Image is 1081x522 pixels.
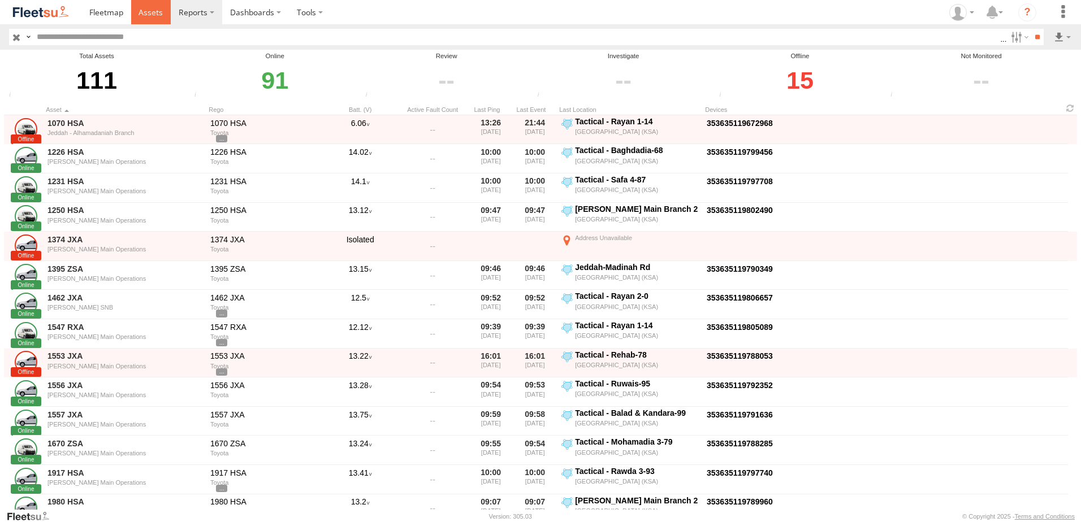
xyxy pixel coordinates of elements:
div: Assets that have not communicated at least once with the server in the last 6hrs [362,92,379,100]
div: Tactical - Baghdadia-68 [575,145,699,155]
div: Toyota [210,391,320,398]
div: Jeddah - Alhamadaniah Branch [47,129,202,136]
a: 1395 ZSA [47,264,202,274]
a: Click to View Asset Details [15,322,37,345]
div: 1670 ZSA [210,438,320,449]
div: The health of these assets types is not monitored. [887,92,904,100]
a: 1374 JXA [47,234,202,245]
a: 1553 JXA [47,351,202,361]
div: Click to Sort [515,106,555,114]
label: Click to View Event Location [559,233,701,260]
div: [PERSON_NAME] Main Operations [47,217,202,224]
div: Number of assets that have communicated at least once in the last 6hrs [191,92,208,100]
div: [GEOGRAPHIC_DATA] (KSA) [575,507,699,515]
div: Batt. (V) [326,106,394,114]
i: ? [1018,3,1036,21]
div: [PERSON_NAME] Main Operations [47,391,202,398]
div: [GEOGRAPHIC_DATA] (KSA) [575,419,699,427]
a: Click to View Asset Details [15,438,37,461]
img: fleetsu-logo-horizontal.svg [11,5,70,20]
div: Toyota [210,450,320,456]
div: Toyota [210,129,320,136]
a: Click to View Device Details [707,177,773,186]
div: 13:26 [DATE] [471,116,511,143]
a: Click to View Device Details [707,497,773,506]
div: Offline [716,51,884,61]
div: Tactical - Safa 4-87 [575,175,699,185]
span: Refresh [1063,103,1077,114]
a: 1250 HSA [47,205,202,215]
a: Visit our Website [6,511,58,522]
div: Click to filter by Not Monitored [887,61,1075,100]
div: Tactical - Rehab-78 [575,350,699,360]
div: 16:01 [DATE] [515,350,555,377]
a: Click to View Device Details [707,206,773,215]
div: [PERSON_NAME] Main Branch 2 [575,204,699,214]
div: © Copyright 2025 - [962,513,1075,520]
a: 1462 JXA [47,293,202,303]
div: 10:00 [DATE] [471,145,511,172]
div: Tactical - Rayan 2-0 [575,291,699,301]
div: 14.02 [326,145,394,172]
span: View Asset Details to show all tags [216,135,227,142]
div: Tactical - Ruwais-95 [575,379,699,389]
a: 1670 ZSA [47,438,202,449]
div: Toyota [210,479,320,486]
label: Click to View Event Location [559,291,701,318]
div: Toyota [210,363,320,369]
div: 1226 HSA [210,147,320,157]
div: 09:52 [DATE] [471,291,511,318]
div: [GEOGRAPHIC_DATA] (KSA) [575,303,699,311]
div: Tactical - Rayan 1-14 [575,320,699,330]
div: Click to filter by Investigate [534,61,712,100]
div: Adnan Hijazi [945,4,978,21]
span: View Asset Details to show all tags [216,339,227,346]
a: Click to View Device Details [707,439,773,448]
div: [GEOGRAPHIC_DATA] (KSA) [575,332,699,340]
a: Click to View Asset Details [15,118,37,141]
div: 1462 JXA [210,293,320,303]
label: Click to View Event Location [559,408,701,435]
a: 1231 HSA [47,176,202,186]
div: 09:47 [DATE] [515,204,555,231]
div: [GEOGRAPHIC_DATA] (KSA) [575,186,699,194]
div: Click to filter by Offline [716,61,884,100]
label: Click to View Event Location [559,262,701,289]
div: [GEOGRAPHIC_DATA] (KSA) [575,128,699,136]
div: Toyota [210,508,320,515]
label: Export results as... [1053,29,1072,45]
div: Toyota [210,304,320,311]
div: 10:00 [DATE] [471,175,511,202]
div: 10:00 [DATE] [515,466,555,493]
div: Not Monitored [887,51,1075,61]
a: 1557 JXA [47,410,202,420]
a: 1070 HSA [47,118,202,128]
a: Terms and Conditions [1015,513,1075,520]
div: 111 [6,61,188,100]
div: 1553 JXA [210,351,320,361]
div: Toyota [210,333,320,340]
a: 1226 HSA [47,147,202,157]
a: Click to View Device Details [707,264,773,273]
div: 6.06 [326,116,394,143]
div: 10:00 [DATE] [515,175,555,202]
div: 09:59 [DATE] [471,408,511,435]
div: 13.24 [326,437,394,464]
a: Click to View Asset Details [15,468,37,490]
a: Click to View Asset Details [15,264,37,286]
div: Assets that have not communicated with the server in the last 24hrs [534,92,551,100]
div: 09:39 [DATE] [471,320,511,347]
div: [PERSON_NAME] Main Operations [47,188,202,194]
a: Click to View Device Details [707,147,773,156]
div: [PERSON_NAME] Main Operations [47,450,202,456]
div: 09:46 [DATE] [515,262,555,289]
div: 09:52 [DATE] [515,291,555,318]
div: 09:47 [DATE] [471,204,511,231]
label: Click to View Event Location [559,204,701,231]
a: Click to View Asset Details [15,497,37,519]
div: 09:54 [DATE] [471,379,511,406]
div: Jeddah-Madinah Rd [575,262,699,272]
div: 10:00 [DATE] [515,145,555,172]
div: Devices [705,106,863,114]
a: Click to View Asset Details [15,293,37,315]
